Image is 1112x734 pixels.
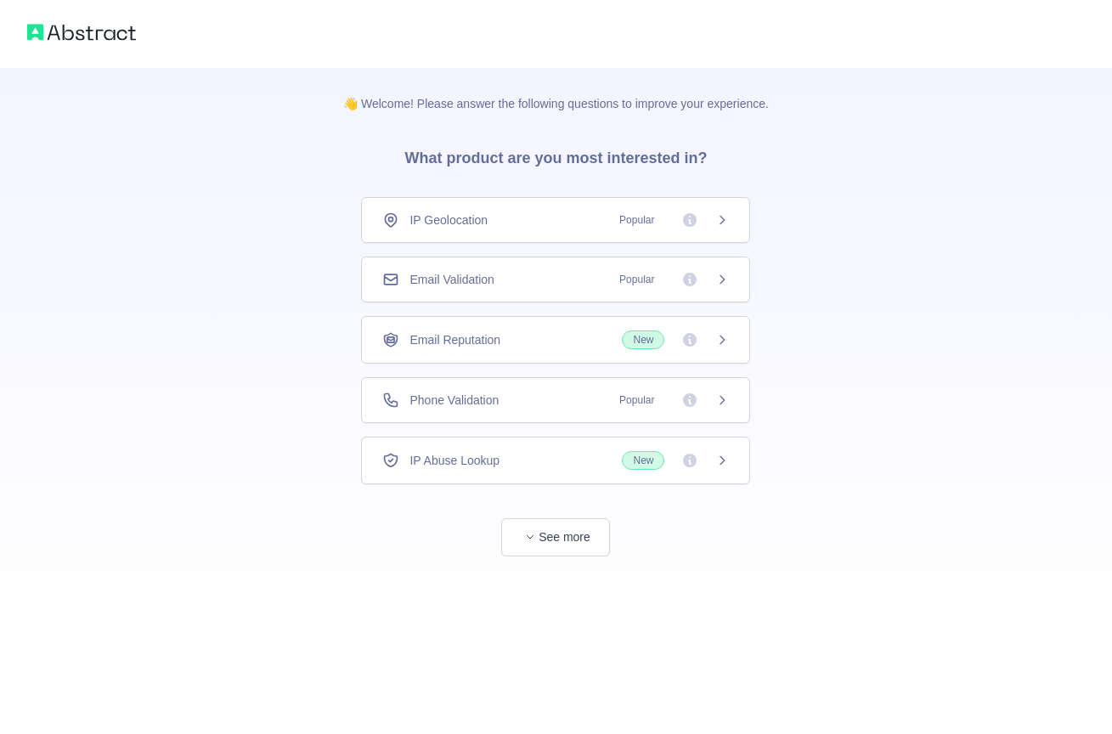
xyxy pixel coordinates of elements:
h3: What product are you most interested in? [377,112,734,197]
p: 👋 Welcome! Please answer the following questions to improve your experience. [316,68,796,112]
span: Phone Validation [409,392,499,409]
span: Popular [609,271,664,288]
span: New [622,451,664,470]
span: Popular [609,392,664,409]
span: IP Abuse Lookup [409,452,500,469]
span: Popular [609,212,664,229]
span: Email Reputation [409,331,500,348]
button: See more [501,518,610,556]
img: Abstract logo [27,20,136,44]
span: IP Geolocation [409,212,488,229]
span: Email Validation [409,271,494,288]
span: New [622,330,664,349]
